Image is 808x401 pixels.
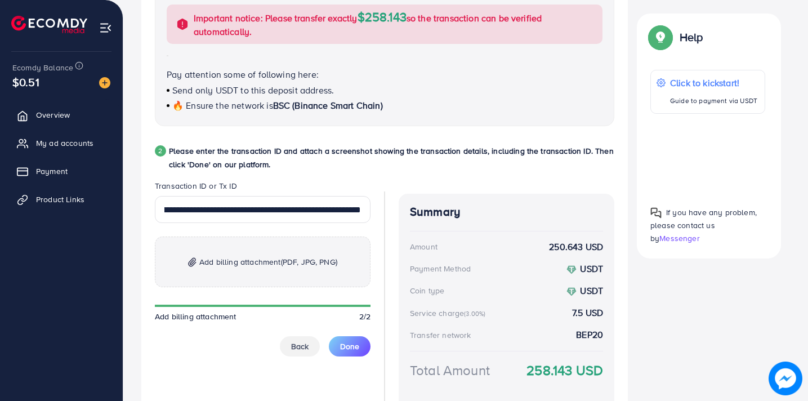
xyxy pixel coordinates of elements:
span: Overview [36,109,70,121]
div: Transfer network [410,329,471,341]
div: Service charge [410,308,489,319]
strong: 250.643 USD [549,240,603,253]
strong: USDT [580,284,603,297]
span: Back [291,341,309,352]
button: Done [329,336,370,357]
img: image [99,77,110,88]
div: Payment Method [410,263,471,274]
div: 2 [155,145,166,157]
img: Popup guide [650,207,662,219]
a: Product Links [8,188,114,211]
p: Important notice: Please transfer exactly so the transaction can be verified automatically. [194,10,596,38]
legend: Transaction ID or Tx ID [155,180,370,196]
p: Guide to payment via USDT [670,94,757,108]
a: Payment [8,160,114,182]
div: Amount [410,241,438,252]
img: img [188,257,197,267]
small: (3.00%) [464,309,485,318]
p: Click to kickstart! [670,76,757,90]
button: Back [280,336,320,357]
img: coin [566,265,577,275]
span: $0.51 [12,74,39,90]
p: Pay attention some of following here: [167,68,602,81]
img: logo [11,16,87,33]
span: If you have any problem, please contact us by [650,207,757,244]
img: coin [566,287,577,297]
p: Help [680,30,703,44]
div: Total Amount [410,360,490,380]
a: My ad accounts [8,132,114,154]
div: Coin type [410,285,444,296]
strong: BEP20 [576,328,603,341]
span: Payment [36,166,68,177]
strong: 258.143 USD [526,360,603,380]
span: Product Links [36,194,84,205]
strong: USDT [580,262,603,275]
span: (PDF, JPG, PNG) [281,256,337,268]
span: BSC (Binance Smart Chain) [273,99,383,112]
span: 2/2 [359,311,370,322]
span: My ad accounts [36,137,93,149]
img: image [769,362,802,395]
span: Ecomdy Balance [12,62,73,73]
p: Send only USDT to this deposit address. [167,83,602,97]
img: menu [99,21,112,34]
span: Messenger [659,233,699,244]
span: 🔥 Ensure the network is [172,99,273,112]
p: Please enter the transaction ID and attach a screenshot showing the transaction details, includin... [169,144,614,171]
span: Add billing attachment [155,311,236,322]
img: alert [176,17,189,31]
span: Add billing attachment [199,255,337,269]
h4: Summary [410,205,603,219]
img: Popup guide [650,27,671,47]
span: $258.143 [358,8,407,25]
a: Overview [8,104,114,126]
strong: 7.5 USD [572,306,603,319]
span: Done [340,341,359,352]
